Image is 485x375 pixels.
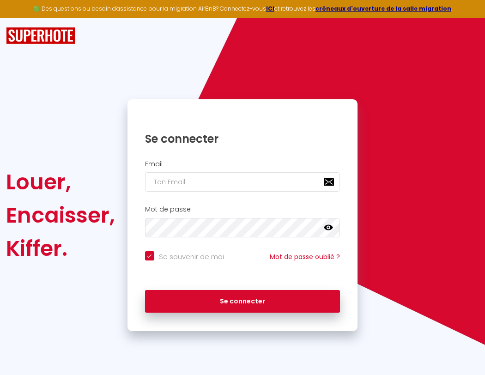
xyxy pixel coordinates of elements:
[315,5,451,12] a: créneaux d'ouverture de la salle migration
[145,290,340,313] button: Se connecter
[6,199,115,232] div: Encaisser,
[6,165,115,199] div: Louer,
[145,206,340,213] h2: Mot de passe
[266,5,274,12] a: ICI
[270,252,340,261] a: Mot de passe oublié ?
[6,27,75,44] img: SuperHote logo
[145,160,340,168] h2: Email
[6,232,115,265] div: Kiffer.
[145,132,340,146] h1: Se connecter
[145,172,340,192] input: Ton Email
